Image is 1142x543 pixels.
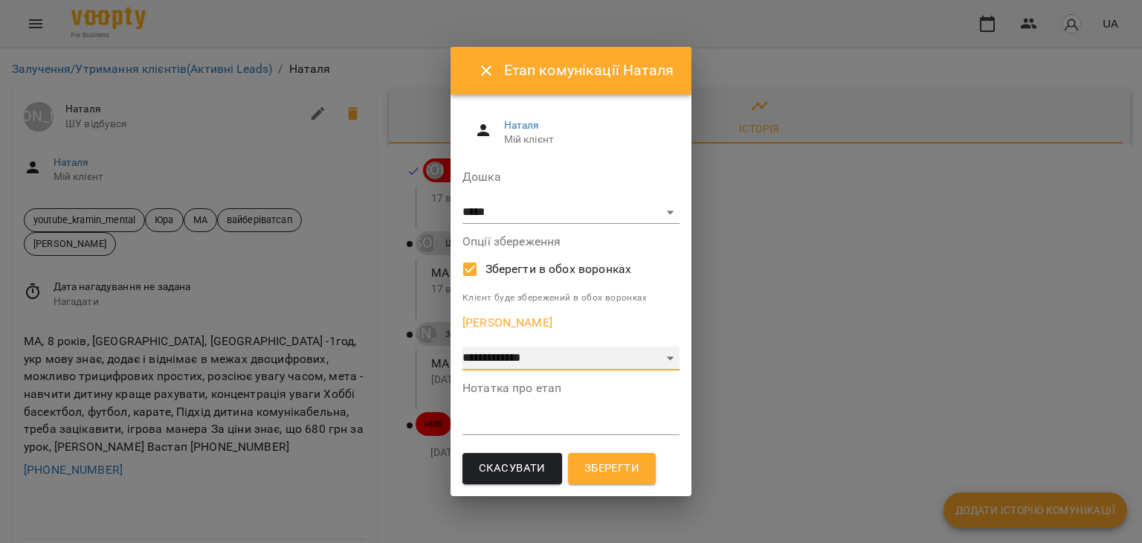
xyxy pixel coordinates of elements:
[468,53,504,89] button: Close
[504,59,674,82] h6: Етап комунікації Наталя
[479,459,546,478] span: Скасувати
[462,291,680,306] p: Клієнт буде збережений в обох воронках
[462,171,680,183] label: Дошка
[485,260,632,278] span: Зберегти в обох воронках
[462,317,680,329] label: [PERSON_NAME]
[504,119,540,131] a: Наталя
[504,132,668,147] span: Мій клієнт
[462,382,680,394] label: Нотатка про етап
[584,459,639,478] span: Зберегти
[462,236,680,248] label: Опції збереження
[462,453,562,484] button: Скасувати
[568,453,656,484] button: Зберегти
